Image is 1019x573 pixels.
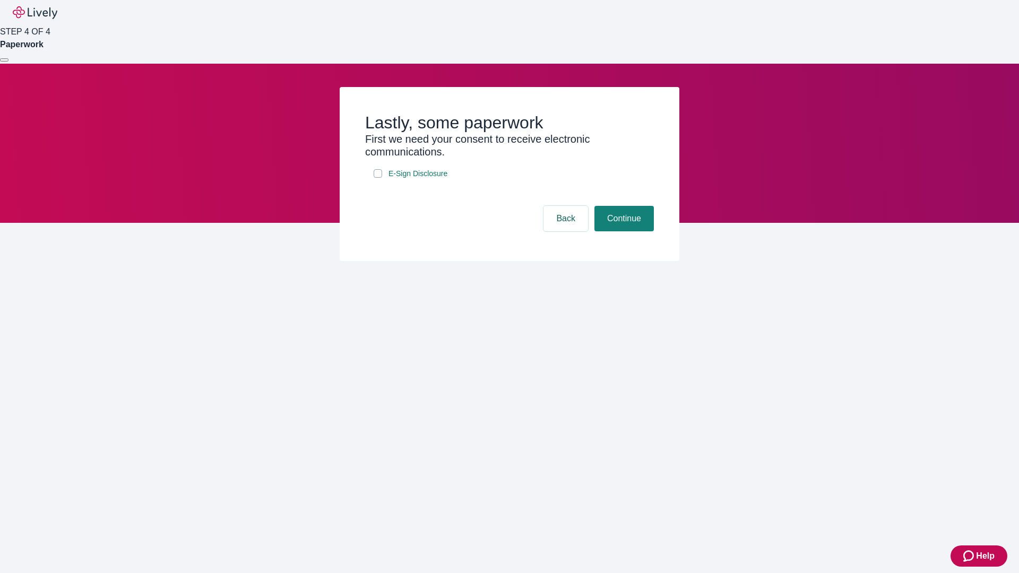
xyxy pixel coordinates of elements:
button: Back [543,206,588,231]
h3: First we need your consent to receive electronic communications. [365,133,654,158]
svg: Zendesk support icon [963,550,976,562]
img: Lively [13,6,57,19]
button: Zendesk support iconHelp [951,545,1007,567]
button: Continue [594,206,654,231]
span: Help [976,550,995,562]
h2: Lastly, some paperwork [365,112,654,133]
a: e-sign disclosure document [386,167,450,180]
span: E-Sign Disclosure [388,168,447,179]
